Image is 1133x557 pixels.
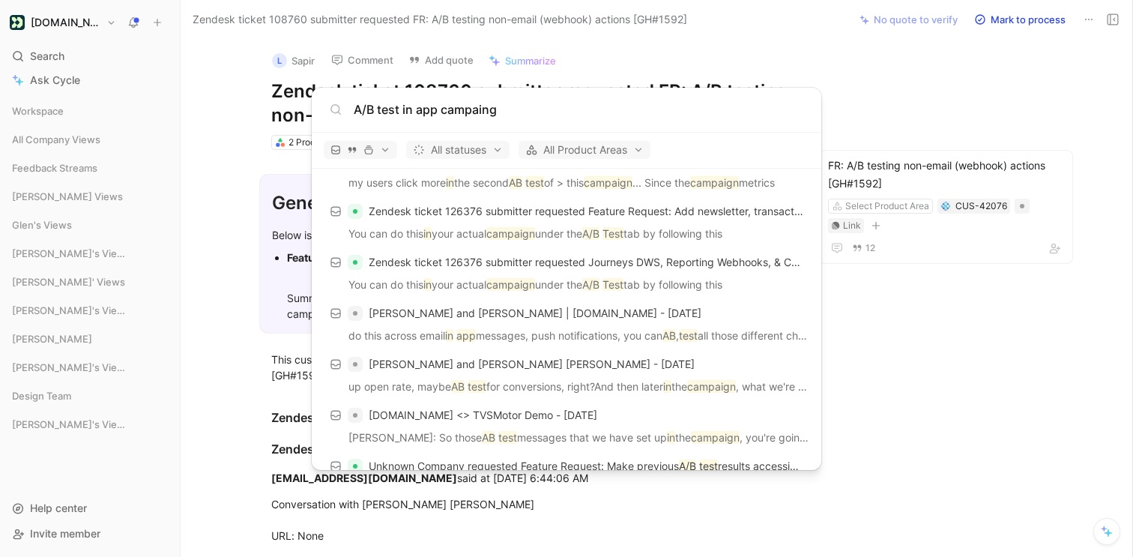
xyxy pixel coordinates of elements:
[322,429,811,451] p: [PERSON_NAME]: So those messages that we have set up the , you're going to get
[468,380,486,393] mark: test
[486,227,535,240] mark: campaign
[691,431,740,444] mark: campaign
[322,276,811,298] p: You can do this your actual under the tab by following this
[369,307,701,319] span: [PERSON_NAME] and [PERSON_NAME] | [DOMAIN_NAME] - [DATE]
[667,431,675,444] mark: in
[322,225,811,247] p: You can do this your actual under the tab by following this
[369,457,803,475] p: Unknown Company requested Feature Request: Make previous results accessible after a winner is sel...
[456,329,476,342] mark: app
[679,460,696,472] mark: A/B
[486,278,535,291] mark: campaign
[582,278,599,291] mark: A/B
[423,278,432,291] mark: in
[679,329,698,342] mark: test
[687,380,736,393] mark: campaign
[525,176,544,189] mark: test
[369,409,597,421] span: [DOMAIN_NAME] <> TVSMotor Demo - [DATE]
[602,227,623,240] mark: Test
[322,327,811,349] p: do this across email messages, push notifications, you can , all those different channels
[423,227,432,240] mark: in
[369,358,695,370] span: [PERSON_NAME] and [PERSON_NAME] [PERSON_NAME] - [DATE]
[451,380,465,393] mark: AB
[406,141,510,159] button: All statuses
[322,174,811,196] p: my users click more the second of > this ... Since the metrics
[582,227,599,240] mark: A/B
[354,100,803,118] input: Type a command or search anything
[699,460,718,472] mark: test
[322,378,811,400] p: up open rate, maybe for conversions, right?And then later the , what we're actually worried
[525,141,644,159] span: All Product Areas
[690,176,739,189] mark: campaign
[318,197,815,248] a: Zendesk ticket 126376 submitter requested Feature Request: Add newsletter, transactional, and any...
[602,278,623,291] mark: Test
[446,176,454,189] mark: in
[318,401,815,452] a: [DOMAIN_NAME] <> TVSMotor Demo - [DATE][PERSON_NAME]: So thoseAB testmessages that we have set up...
[413,141,503,159] span: All statuses
[318,452,815,503] a: Unknown Company requested Feature Request: Make previousA/B testresults accessible after a winner...
[584,176,632,189] mark: campaign
[662,329,676,342] mark: AB
[369,205,1124,217] span: Zendesk ticket 126376 submitter requested Feature Request: Add newsletter, transactional, and any...
[509,176,522,189] mark: AB
[482,431,495,444] mark: AB
[318,299,815,350] a: [PERSON_NAME] and [PERSON_NAME] | [DOMAIN_NAME] - [DATE]do this across emailin appmessages, push ...
[445,329,453,342] mark: in
[318,248,815,299] a: Zendesk ticket 126376 submitter requested Journeys DWS, Reporting Webhooks, & CDP Metrics Source ...
[369,256,1070,268] span: Zendesk ticket 126376 submitter requested Journeys DWS, Reporting Webhooks, & CDP Metrics Source ...
[318,350,815,401] a: [PERSON_NAME] and [PERSON_NAME] [PERSON_NAME] - [DATE]up open rate, maybeAB testfor conversions, ...
[663,380,671,393] mark: in
[318,146,815,197] a: Zendesk ticket 166684 submitter requested Feature Request: link specific reporting (multiple link...
[519,141,650,159] button: All Product Areas
[498,431,517,444] mark: test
